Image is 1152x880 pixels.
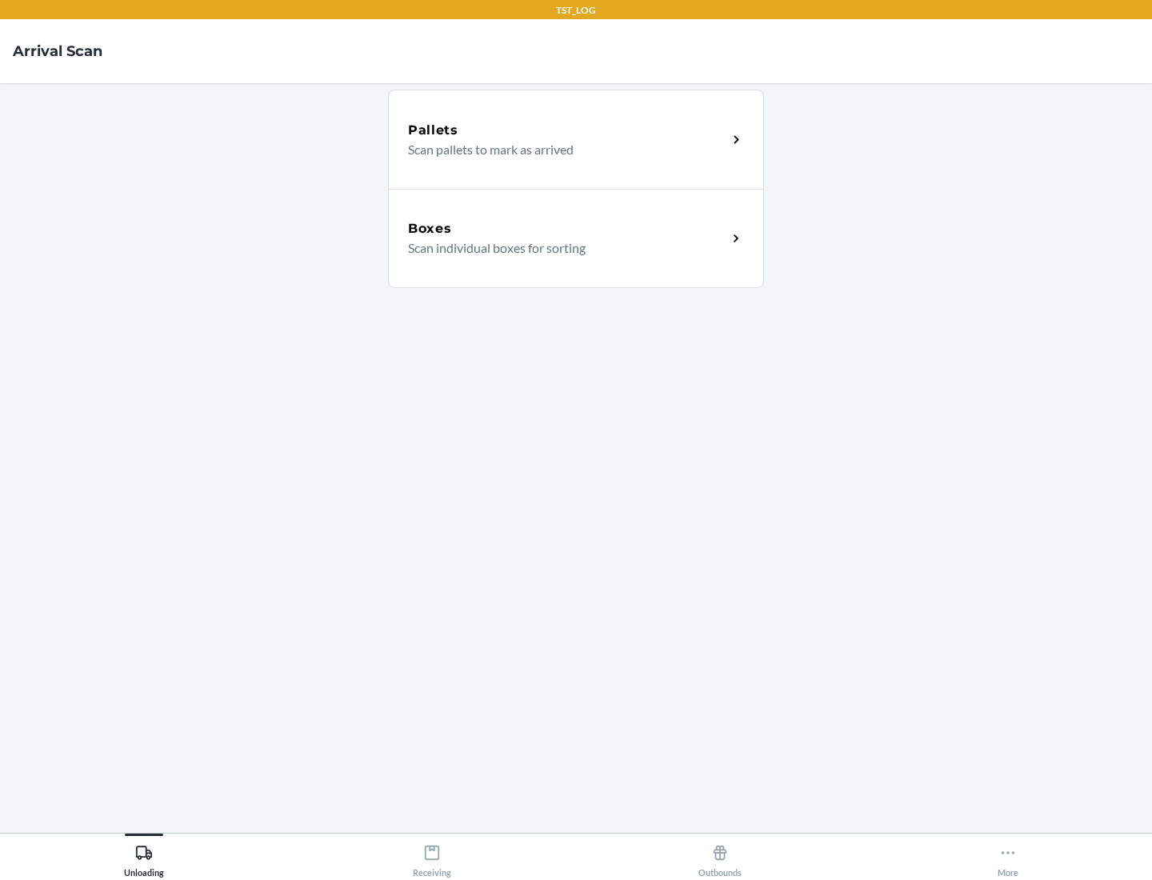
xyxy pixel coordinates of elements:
div: Receiving [413,838,451,878]
h5: Pallets [408,121,458,140]
div: Unloading [124,838,164,878]
div: Outbounds [698,838,742,878]
button: Outbounds [576,834,864,878]
h4: Arrival Scan [13,41,102,62]
button: More [864,834,1152,878]
button: Receiving [288,834,576,878]
div: More [998,838,1018,878]
a: PalletsScan pallets to mark as arrived [388,90,764,189]
a: BoxesScan individual boxes for sorting [388,189,764,288]
p: TST_LOG [556,3,596,18]
p: Scan individual boxes for sorting [408,238,714,258]
h5: Boxes [408,219,452,238]
p: Scan pallets to mark as arrived [408,140,714,159]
